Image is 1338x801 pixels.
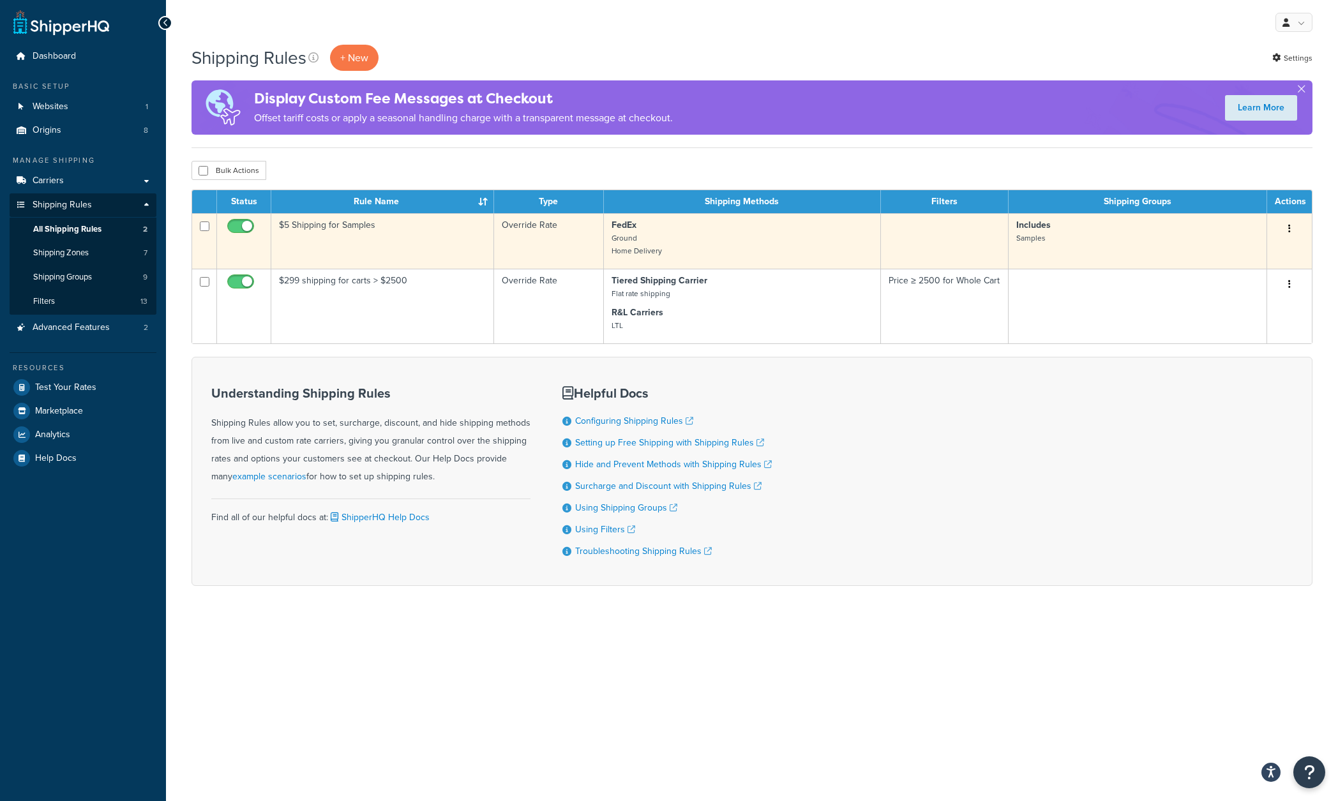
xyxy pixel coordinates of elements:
[10,316,156,340] a: Advanced Features 2
[10,290,156,313] a: Filters 13
[144,248,147,258] span: 7
[1267,190,1312,213] th: Actions
[33,33,140,43] div: Domain: [DOMAIN_NAME]
[143,224,147,235] span: 2
[140,296,147,307] span: 13
[10,218,156,241] a: All Shipping Rules 2
[612,218,636,232] strong: FedEx
[35,453,77,464] span: Help Docs
[881,190,1008,213] th: Filters
[35,430,70,440] span: Analytics
[217,190,271,213] th: Status
[192,45,306,70] h1: Shipping Rules
[10,95,156,119] a: Websites 1
[10,241,156,265] li: Shipping Zones
[562,386,772,400] h3: Helpful Docs
[34,74,45,84] img: tab_domain_overview_orange.svg
[33,296,55,307] span: Filters
[881,269,1008,343] td: Price ≥ 2500 for Whole Cart
[1225,95,1297,121] a: Learn More
[10,218,156,241] li: All Shipping Rules
[10,266,156,289] a: Shipping Groups 9
[192,161,266,180] button: Bulk Actions
[10,423,156,446] a: Analytics
[192,80,254,135] img: duties-banner-06bc72dcb5fe05cb3f9472aba00be2ae8eb53ab6f0d8bb03d382ba314ac3c341.png
[20,33,31,43] img: website_grey.svg
[1293,756,1325,788] button: Open Resource Center
[33,224,101,235] span: All Shipping Rules
[33,125,61,136] span: Origins
[1009,190,1267,213] th: Shipping Groups
[330,45,379,71] p: + New
[575,544,712,558] a: Troubleshooting Shipping Rules
[10,376,156,399] a: Test Your Rates
[612,274,707,287] strong: Tiered Shipping Carrier
[35,382,96,393] span: Test Your Rates
[33,272,92,283] span: Shipping Groups
[10,119,156,142] li: Origins
[10,316,156,340] li: Advanced Features
[35,406,83,417] span: Marketplace
[604,190,882,213] th: Shipping Methods
[271,269,494,343] td: $299 shipping for carts > $2500
[13,10,109,35] a: ShipperHQ Home
[33,248,89,258] span: Shipping Zones
[33,51,76,62] span: Dashboard
[146,101,148,112] span: 1
[10,45,156,68] a: Dashboard
[211,386,530,486] div: Shipping Rules allow you to set, surcharge, discount, and hide shipping methods from live and cus...
[144,125,148,136] span: 8
[33,322,110,333] span: Advanced Features
[1272,49,1312,67] a: Settings
[143,272,147,283] span: 9
[612,288,670,299] small: Flat rate shipping
[10,266,156,289] li: Shipping Groups
[33,176,64,186] span: Carriers
[575,414,693,428] a: Configuring Shipping Rules
[612,306,663,319] strong: R&L Carriers
[10,169,156,193] a: Carriers
[144,322,148,333] span: 2
[33,101,68,112] span: Websites
[232,470,306,483] a: example scenarios
[36,20,63,31] div: v 4.0.25
[328,511,430,524] a: ShipperHQ Help Docs
[612,232,662,257] small: Ground Home Delivery
[20,20,31,31] img: logo_orange.svg
[10,241,156,265] a: Shipping Zones 7
[10,290,156,313] li: Filters
[271,213,494,269] td: $5 Shipping for Samples
[254,109,673,127] p: Offset tariff costs or apply a seasonal handling charge with a transparent message at checkout.
[10,81,156,92] div: Basic Setup
[494,269,604,343] td: Override Rate
[575,523,635,536] a: Using Filters
[254,88,673,109] h4: Display Custom Fee Messages at Checkout
[10,363,156,373] div: Resources
[612,320,623,331] small: LTL
[10,193,156,217] a: Shipping Rules
[575,458,772,471] a: Hide and Prevent Methods with Shipping Rules
[10,447,156,470] a: Help Docs
[271,190,494,213] th: Rule Name : activate to sort column ascending
[211,498,530,527] div: Find all of our helpful docs at:
[575,501,677,514] a: Using Shipping Groups
[494,190,604,213] th: Type
[10,400,156,423] a: Marketplace
[1016,218,1051,232] strong: Includes
[575,436,764,449] a: Setting up Free Shipping with Shipping Rules
[211,386,530,400] h3: Understanding Shipping Rules
[10,155,156,166] div: Manage Shipping
[141,75,215,84] div: Keywords by Traffic
[1016,232,1046,244] small: Samples
[49,75,114,84] div: Domain Overview
[33,200,92,211] span: Shipping Rules
[494,213,604,269] td: Override Rate
[127,74,137,84] img: tab_keywords_by_traffic_grey.svg
[10,95,156,119] li: Websites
